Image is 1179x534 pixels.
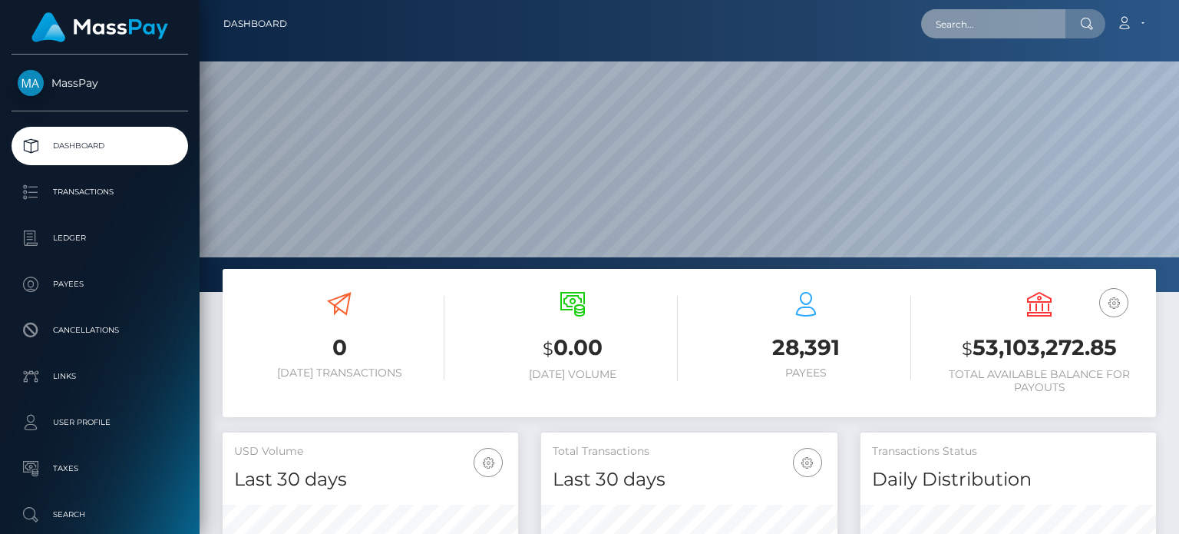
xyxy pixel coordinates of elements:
[12,219,188,257] a: Ledger
[234,333,444,363] h3: 0
[18,70,44,96] img: MassPay
[18,411,182,434] p: User Profile
[18,181,182,204] p: Transactions
[934,333,1144,364] h3: 53,103,272.85
[18,227,182,250] p: Ledger
[12,496,188,534] a: Search
[467,333,678,364] h3: 0.00
[934,368,1144,394] h6: Total Available Balance for Payouts
[12,76,188,90] span: MassPay
[12,265,188,303] a: Payees
[12,311,188,350] a: Cancellations
[543,338,553,360] small: $
[962,338,973,360] small: $
[872,466,1144,493] h4: Daily Distribution
[31,12,168,42] img: MassPay Logo
[701,333,911,363] h3: 28,391
[921,9,1065,38] input: Search...
[223,8,287,40] a: Dashboard
[12,127,188,165] a: Dashboard
[234,466,507,493] h4: Last 30 days
[12,449,188,488] a: Taxes
[467,368,678,381] h6: [DATE] Volume
[12,357,188,396] a: Links
[18,134,182,158] p: Dashboard
[18,319,182,342] p: Cancellations
[872,444,1144,459] h5: Transactions Status
[701,367,911,380] h6: Payees
[18,273,182,296] p: Payees
[18,457,182,480] p: Taxes
[18,503,182,526] p: Search
[234,444,507,459] h5: USD Volume
[18,365,182,388] p: Links
[553,444,825,459] h5: Total Transactions
[234,367,444,380] h6: [DATE] Transactions
[12,403,188,442] a: User Profile
[553,466,825,493] h4: Last 30 days
[12,173,188,211] a: Transactions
